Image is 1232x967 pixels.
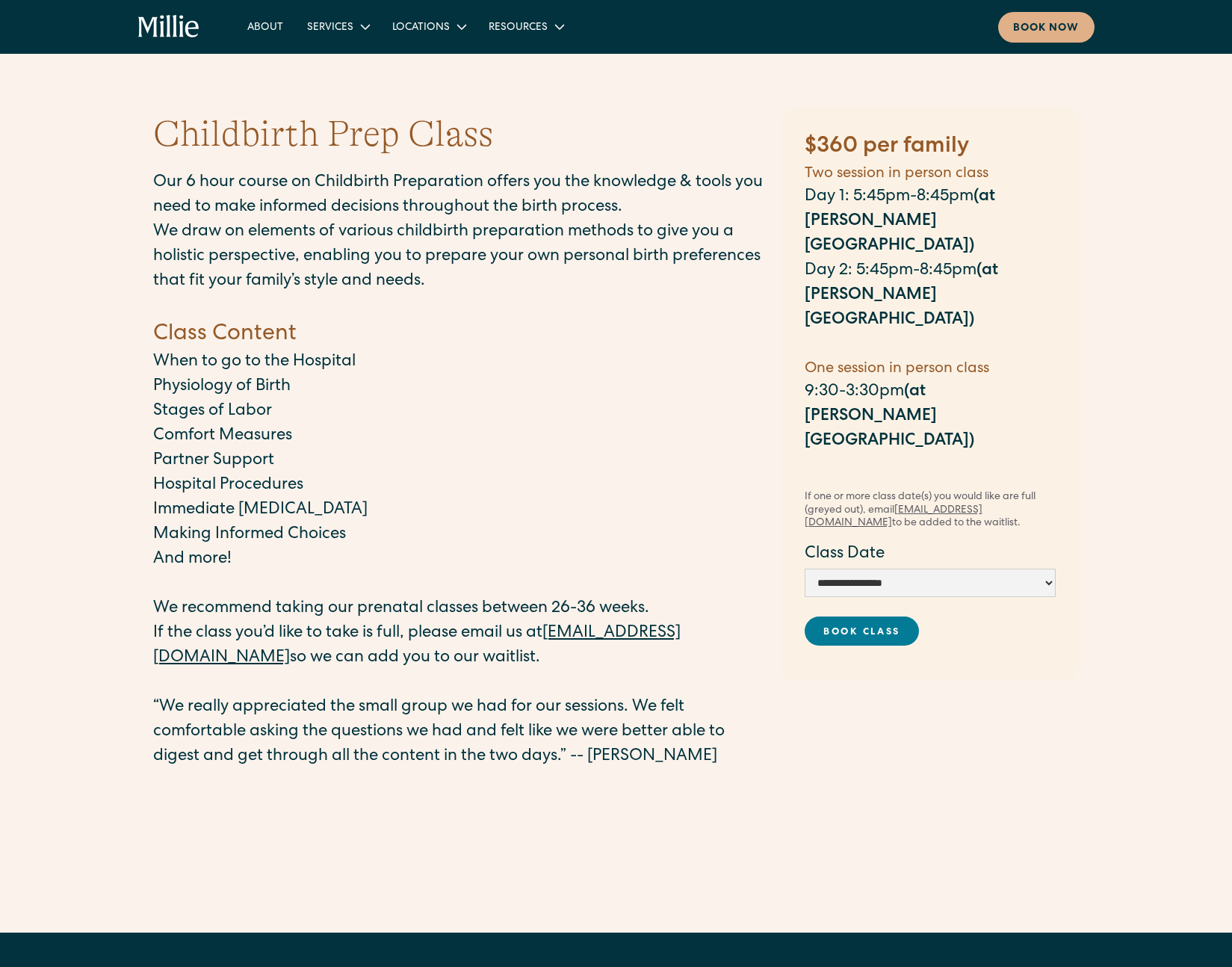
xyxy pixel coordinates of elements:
[805,189,995,255] strong: (at [PERSON_NAME][GEOGRAPHIC_DATA])
[307,20,353,36] div: Services
[138,15,200,39] a: home
[153,523,766,548] p: Making Informed Choices
[153,375,766,400] p: Physiology of Birth
[153,449,766,474] p: Partner Support
[1013,21,1080,37] div: Book now
[153,498,766,523] p: Immediate [MEDICAL_DATA]
[805,543,1056,567] label: Class Date
[153,319,766,350] h4: Class Content
[805,454,1056,479] p: ‍
[295,14,380,39] div: Services
[489,20,548,36] div: Resources
[805,333,1056,358] p: ‍
[153,424,766,449] p: Comfort Measures
[477,14,575,39] div: Resources
[805,185,1056,259] p: Day 1: 5:45pm-8:45pm
[805,491,1056,531] div: If one or more class date(s) you would like are full (greyed out), email to be added to the waitl...
[380,14,477,39] div: Locations
[153,294,766,319] p: ‍
[805,136,969,158] strong: $360 per family
[805,384,974,450] strong: (at [PERSON_NAME][GEOGRAPHIC_DATA])
[153,794,766,819] p: ‍
[153,625,681,667] a: [EMAIL_ADDRESS][DOMAIN_NAME]
[153,400,766,424] p: Stages of Labor
[153,548,766,572] p: And more!
[805,380,1056,454] p: 9:30-3:30pm
[805,259,1056,333] p: Day 2: 5:45pm-8:45pm
[153,572,766,597] p: ‍
[805,358,1056,380] h5: One session in person class
[153,597,766,622] p: We recommend taking our prenatal classes between 26-36 weeks.
[805,617,920,646] a: Book Class
[153,474,766,498] p: Hospital Procedures
[153,220,766,294] p: We draw on elements of various childbirth preparation methods to give you a holistic perspective,...
[805,163,1056,185] h5: Two session in person class
[998,12,1095,43] a: Book now
[153,350,766,375] p: When to go to the Hospital
[235,14,295,39] a: About
[805,263,998,329] strong: (at [PERSON_NAME][GEOGRAPHIC_DATA])
[153,111,493,159] h1: Childbirth Prep Class
[153,671,766,696] p: ‍
[153,171,766,220] p: Our 6 hour course on Childbirth Preparation offers you the knowledge & tools you need to make inf...
[153,770,766,794] p: ‍
[153,696,766,770] p: “We really appreciated the small group we had for our sessions. We felt comfortable asking the qu...
[392,20,450,36] div: Locations
[153,622,766,671] p: If the class you’d like to take is full, please email us at so we can add you to our waitlist.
